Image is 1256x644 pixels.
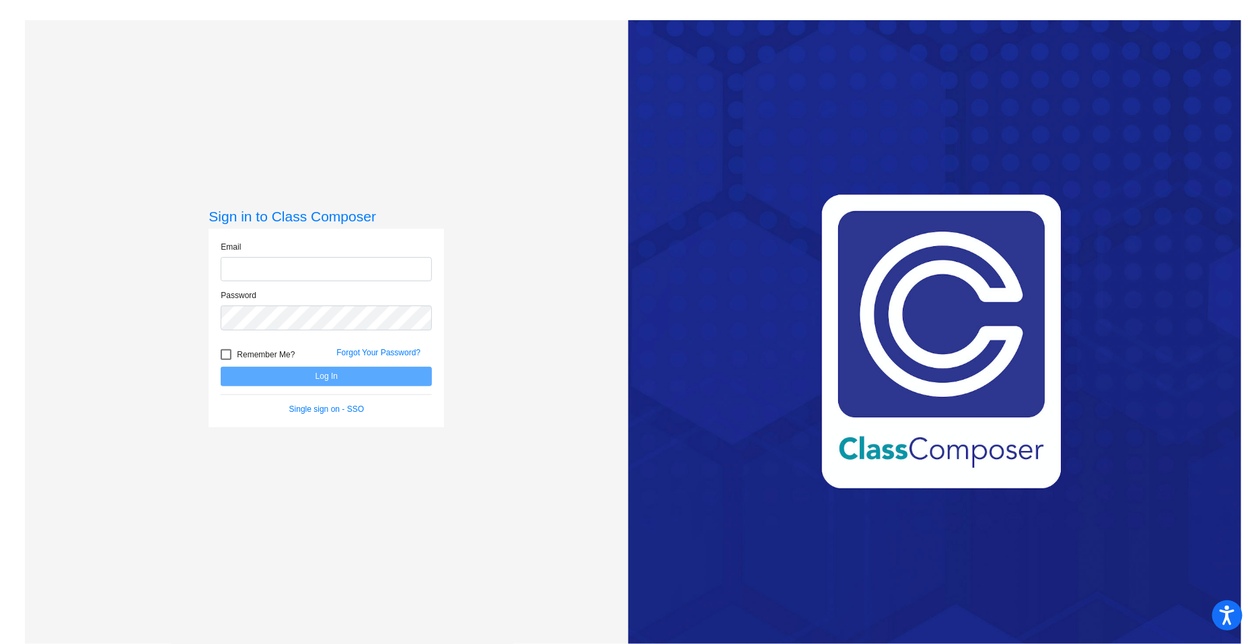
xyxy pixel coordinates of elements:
span: Remember Me? [237,347,295,363]
button: Log In [221,367,432,386]
label: Email [221,241,241,253]
h3: Sign in to Class Composer [209,208,444,225]
a: Forgot Your Password? [336,348,420,357]
label: Password [221,289,256,301]
a: Single sign on - SSO [289,404,364,414]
